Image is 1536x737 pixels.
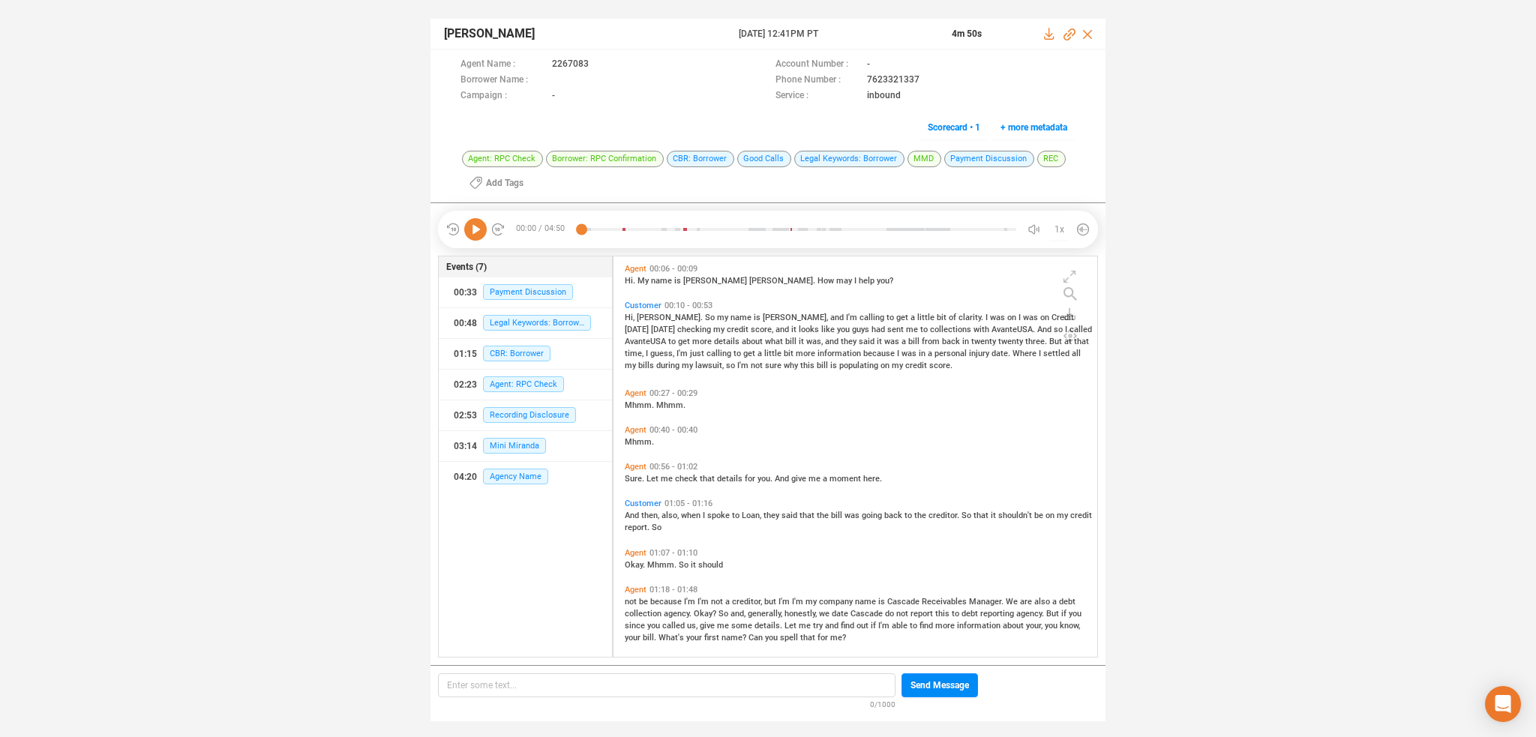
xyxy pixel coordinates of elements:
button: 1x [1048,219,1069,240]
div: 00:33 [454,280,477,304]
span: they [841,337,859,346]
span: Mhmm. [656,400,685,410]
span: What's [658,633,686,643]
span: more [692,337,714,346]
span: I [854,276,859,286]
span: is [674,276,683,286]
span: all [1072,349,1081,358]
span: [DATE] [625,325,651,334]
span: So [679,560,691,570]
span: said [781,511,799,520]
span: Let [646,474,661,484]
span: and [830,313,846,322]
span: going [862,511,884,520]
span: had [871,325,887,334]
span: name [730,313,754,322]
span: My [637,276,651,286]
span: of [949,313,958,322]
span: credit [1070,511,1092,520]
span: personal [934,349,969,358]
span: that [973,511,991,520]
span: agency. [1016,609,1046,619]
span: your, [1026,621,1045,631]
span: Agent Name : [460,57,544,73]
span: And [775,474,791,484]
span: + more metadata [1000,115,1067,139]
span: and [775,325,791,334]
span: because [863,349,897,358]
span: - [867,57,870,73]
span: my [1057,511,1070,520]
span: Loan, [742,511,763,520]
span: And [1037,325,1054,334]
span: bit [937,313,949,322]
span: 7623321337 [867,73,919,88]
span: what [765,337,785,346]
span: calling [706,349,733,358]
span: on [1045,511,1057,520]
span: check [675,474,700,484]
span: give [700,621,717,631]
button: Add Tags [460,171,532,195]
span: to [732,511,742,520]
span: 4m 50s [952,28,982,39]
span: spoke [707,511,732,520]
span: some [731,621,754,631]
span: back [942,337,962,346]
span: me [808,474,823,484]
span: not [751,361,765,370]
span: since [625,621,647,631]
span: find [841,621,856,631]
button: 00:33Payment Discussion [439,277,612,307]
span: when [681,511,703,520]
span: the [817,511,831,520]
span: get [678,337,692,346]
span: for [745,474,757,484]
span: a [823,474,829,484]
span: it [791,325,799,334]
span: try [813,621,825,631]
span: Mhmm. [625,437,654,447]
span: this [800,361,817,370]
span: about [742,337,765,346]
span: it [799,337,806,346]
span: my [717,313,730,322]
span: 1x [1054,217,1064,241]
span: I'm [778,597,792,607]
span: sure [765,361,784,370]
span: if [1061,609,1069,619]
span: little [917,313,937,322]
span: collections [930,325,973,334]
span: called [662,621,687,631]
span: you [1045,621,1060,631]
span: creditor. [928,511,961,520]
span: you [647,621,662,631]
span: details [717,474,745,484]
span: that [799,511,817,520]
span: spell [780,633,800,643]
span: Can [748,633,765,643]
button: 03:14Mini Miranda [439,431,612,461]
span: your [625,633,643,643]
span: a [910,313,917,322]
span: Agent: RPC Check [483,376,564,392]
span: So [705,313,717,322]
span: Cascade [850,609,885,619]
span: find [919,621,935,631]
div: 04:20 [454,465,477,489]
span: Hi. [625,276,637,286]
span: for [817,633,830,643]
span: Okay? [694,609,718,619]
span: you [837,325,852,334]
span: time, [625,349,646,358]
span: bit [784,349,796,358]
span: name [651,276,674,286]
span: are [1020,597,1034,607]
button: 01:15CBR: Borrower [439,339,612,369]
span: little [764,349,784,358]
span: to [910,621,919,631]
span: able [892,621,910,631]
span: Agency Name [483,469,548,484]
span: 2267083 [552,57,589,73]
span: AvanteUSA. [991,325,1037,334]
